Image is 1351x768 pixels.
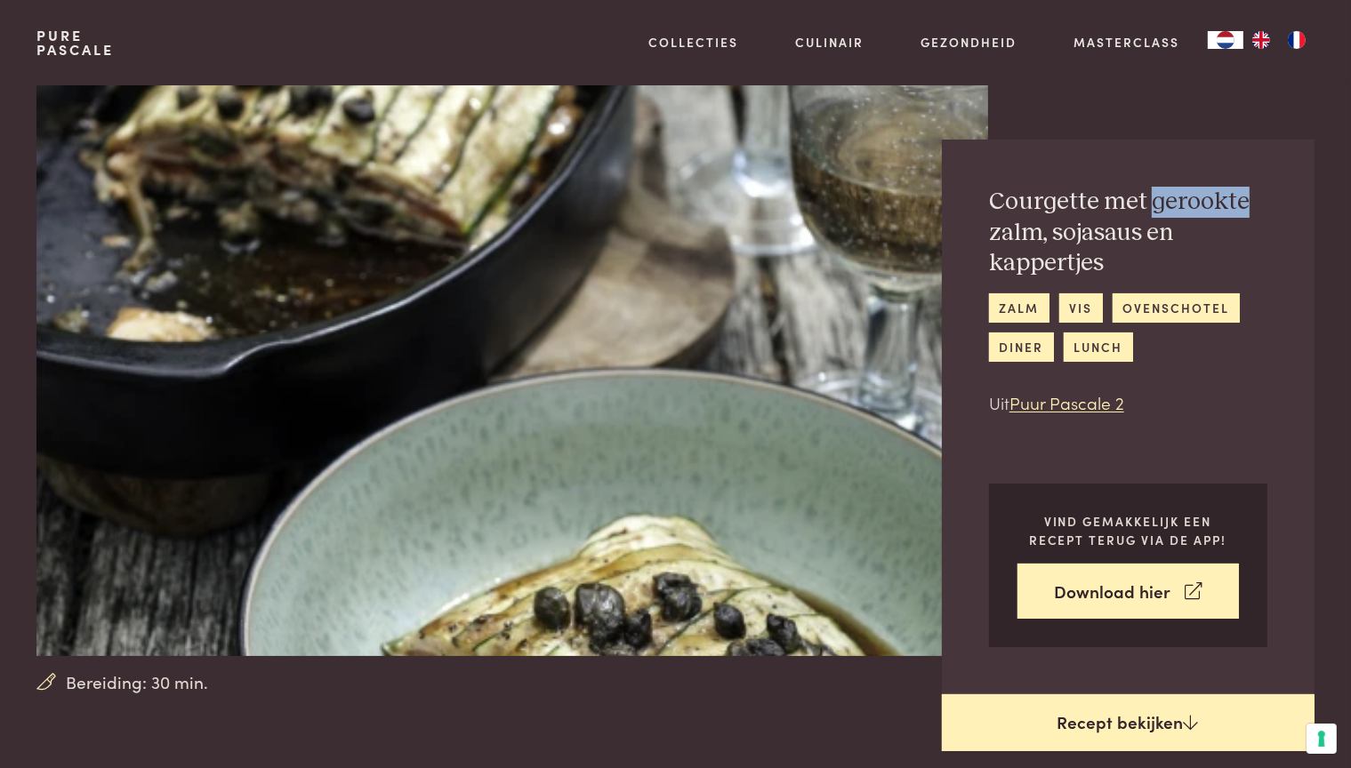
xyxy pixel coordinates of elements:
a: Gezondheid [921,33,1017,52]
a: Collecties [649,33,739,52]
a: Masterclass [1074,33,1179,52]
a: Culinair [795,33,864,52]
h2: Courgette met gerookte zalm, sojasaus en kappertjes [989,187,1267,279]
a: Puur Pascale 2 [1009,390,1124,414]
a: Download hier [1017,564,1239,620]
div: Language [1208,31,1243,49]
a: vis [1059,293,1103,323]
a: lunch [1064,332,1133,362]
a: zalm [989,293,1049,323]
p: Uit [989,390,1267,416]
p: Vind gemakkelijk een recept terug via de app! [1017,512,1239,548]
a: ovenschotel [1113,293,1240,323]
a: diner [989,332,1054,362]
a: PurePascale [36,28,114,57]
span: Bereiding: 30 min. [66,669,208,695]
aside: Language selected: Nederlands [1208,31,1315,49]
a: EN [1243,31,1279,49]
a: FR [1279,31,1315,49]
a: NL [1208,31,1243,49]
img: Courgette met gerookte zalm, sojasaus en kappertjes [36,85,987,656]
ul: Language list [1243,31,1315,49]
a: Recept bekijken [942,694,1315,751]
button: Uw voorkeuren voor toestemming voor trackingtechnologieën [1307,724,1337,754]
